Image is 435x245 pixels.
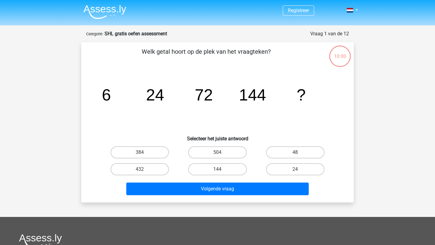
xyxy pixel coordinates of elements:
[195,86,213,104] tspan: 72
[102,86,111,104] tspan: 6
[91,131,344,142] h6: Selecteer het juiste antwoord
[146,86,164,104] tspan: 24
[239,86,266,104] tspan: 144
[91,47,321,65] p: Welk getal hoort op de plek van het vraagteken?
[83,5,126,19] img: Assessly
[288,8,309,13] a: Registreer
[86,32,103,36] small: Categorie:
[329,45,351,60] div: 10:00
[297,86,306,104] tspan: ?
[188,146,246,158] label: 504
[266,146,324,158] label: 48
[111,146,169,158] label: 384
[310,30,349,37] div: Vraag 1 van de 12
[126,183,309,195] button: Volgende vraag
[266,163,324,175] label: 24
[105,31,167,37] strong: SHL gratis oefen assessment
[188,163,246,175] label: 144
[111,163,169,175] label: 432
